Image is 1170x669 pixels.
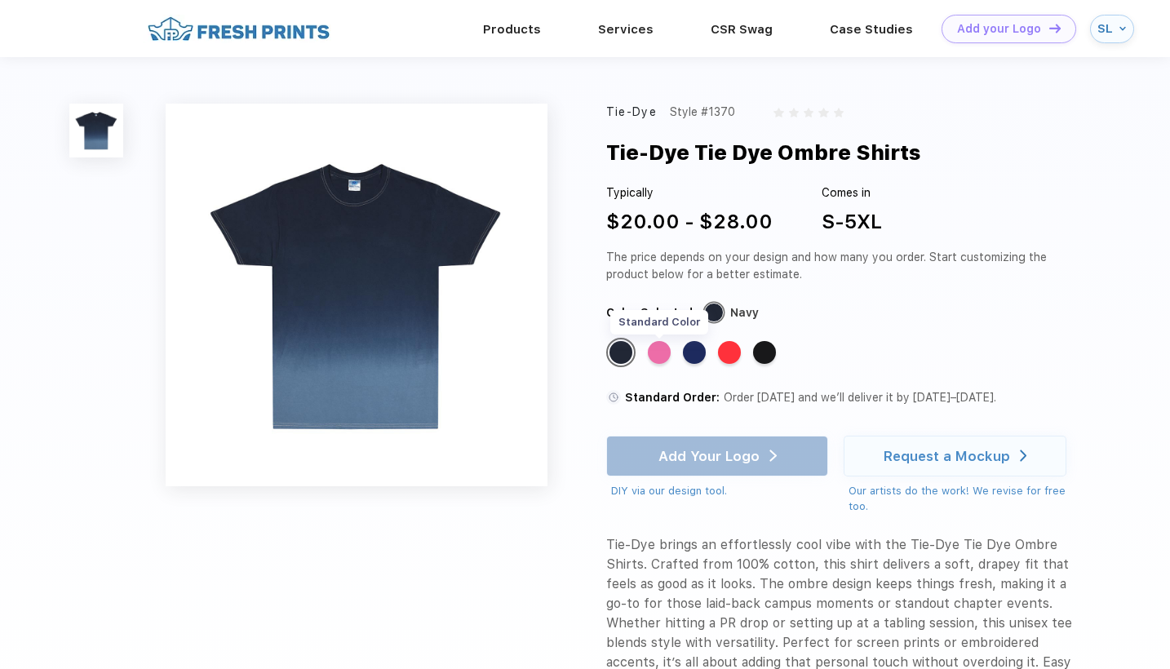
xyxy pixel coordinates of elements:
img: fo%20logo%202.webp [143,15,335,43]
div: Royal [683,341,706,364]
div: Tie-Dye Tie Dye Ombre Shirts [606,137,921,168]
div: S-5XL [822,207,882,237]
div: Style #1370 [670,104,735,121]
div: Tie-Dye [606,104,657,121]
img: func=resize&h=100 [69,104,123,157]
img: DT [1049,24,1061,33]
div: Add your Logo [957,22,1041,36]
div: Request a Mockup [884,448,1010,464]
div: The price depends on your design and how many you order. Start customizing the product below for ... [606,249,1086,283]
img: func=resize&h=640 [166,104,547,485]
div: SL [1097,22,1115,36]
div: Typically [606,184,773,202]
span: Standard Order: [625,391,720,404]
div: $20.00 - $28.00 [606,207,773,237]
a: Products [483,22,541,37]
div: Red [718,341,741,364]
div: Black [753,341,776,364]
span: Order [DATE] and we’ll deliver it by [DATE]–[DATE]. [724,391,996,404]
img: gray_star.svg [834,108,844,117]
img: arrow_down_blue.svg [1119,25,1126,32]
div: Navy [609,341,632,364]
div: Color Selected: [606,304,696,321]
img: standard order [606,390,621,405]
img: gray_star.svg [804,108,813,117]
img: gray_star.svg [818,108,828,117]
div: Comes in [822,184,882,202]
div: Pink [648,341,671,364]
img: gray_star.svg [789,108,799,117]
div: Our artists do the work! We revise for free too. [849,483,1085,515]
img: white arrow [1020,450,1027,462]
img: gray_star.svg [773,108,783,117]
div: Navy [730,304,759,321]
div: DIY via our design tool. [611,483,828,499]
